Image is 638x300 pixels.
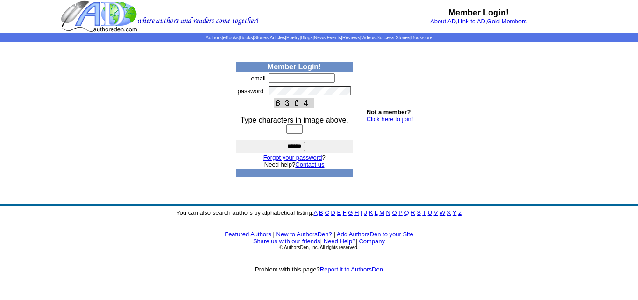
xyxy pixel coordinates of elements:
[404,209,409,216] a: Q
[276,231,332,238] a: New to AuthorsDen?
[270,35,285,40] a: Articles
[364,209,367,216] a: J
[430,18,456,25] a: About AD
[225,231,271,238] a: Featured Authors
[361,209,362,216] a: I
[453,209,456,216] a: Y
[458,209,462,216] a: Z
[320,238,322,245] font: |
[301,35,312,40] a: Blogs
[458,18,485,25] a: Link to AD
[398,209,402,216] a: P
[487,18,527,25] a: Gold Members
[325,209,329,216] a: C
[320,266,383,273] a: Report it to AuthorsDen
[253,238,320,245] a: Share us with our friends
[354,209,359,216] a: H
[386,209,390,216] a: N
[417,209,421,216] a: S
[342,35,360,40] a: Reviews
[319,209,323,216] a: B
[327,35,341,40] a: Events
[440,209,445,216] a: W
[206,35,432,40] span: | | | | | | | | | | | |
[176,209,462,216] font: You can also search authors by alphabetical listing:
[241,116,348,124] font: Type characters in image above.
[263,154,322,161] a: Forgot your password
[264,161,325,168] font: Need help?
[361,35,375,40] a: Videos
[337,231,413,238] a: Add AuthorsDen to your Site
[240,35,253,40] a: Books
[251,75,266,82] font: email
[369,209,373,216] a: K
[314,209,318,216] a: A
[279,245,358,250] font: © AuthorsDen, Inc. All rights reserved.
[238,88,264,95] font: password
[314,35,326,40] a: News
[447,209,451,216] a: X
[355,238,385,245] font: |
[392,209,397,216] a: O
[255,266,383,273] font: Problem with this page?
[274,98,314,108] img: This Is CAPTCHA Image
[430,18,527,25] font: , ,
[333,231,335,238] font: |
[348,209,353,216] a: G
[375,209,378,216] a: L
[295,161,324,168] a: Contact us
[331,209,335,216] a: D
[434,209,438,216] a: V
[254,35,269,40] a: Stories
[411,209,415,216] a: R
[367,116,413,123] a: Click here to join!
[367,109,411,116] b: Not a member?
[324,238,356,245] a: Need Help?
[206,35,221,40] a: Authors
[286,35,300,40] a: Poetry
[337,209,341,216] a: E
[359,238,385,245] a: Company
[223,35,238,40] a: eBooks
[379,209,384,216] a: M
[273,231,275,238] font: |
[422,209,426,216] a: T
[411,35,432,40] a: Bookstore
[268,63,321,71] b: Member Login!
[428,209,432,216] a: U
[448,8,509,17] b: Member Login!
[343,209,347,216] a: F
[263,154,326,161] font: ?
[376,35,410,40] a: Success Stories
